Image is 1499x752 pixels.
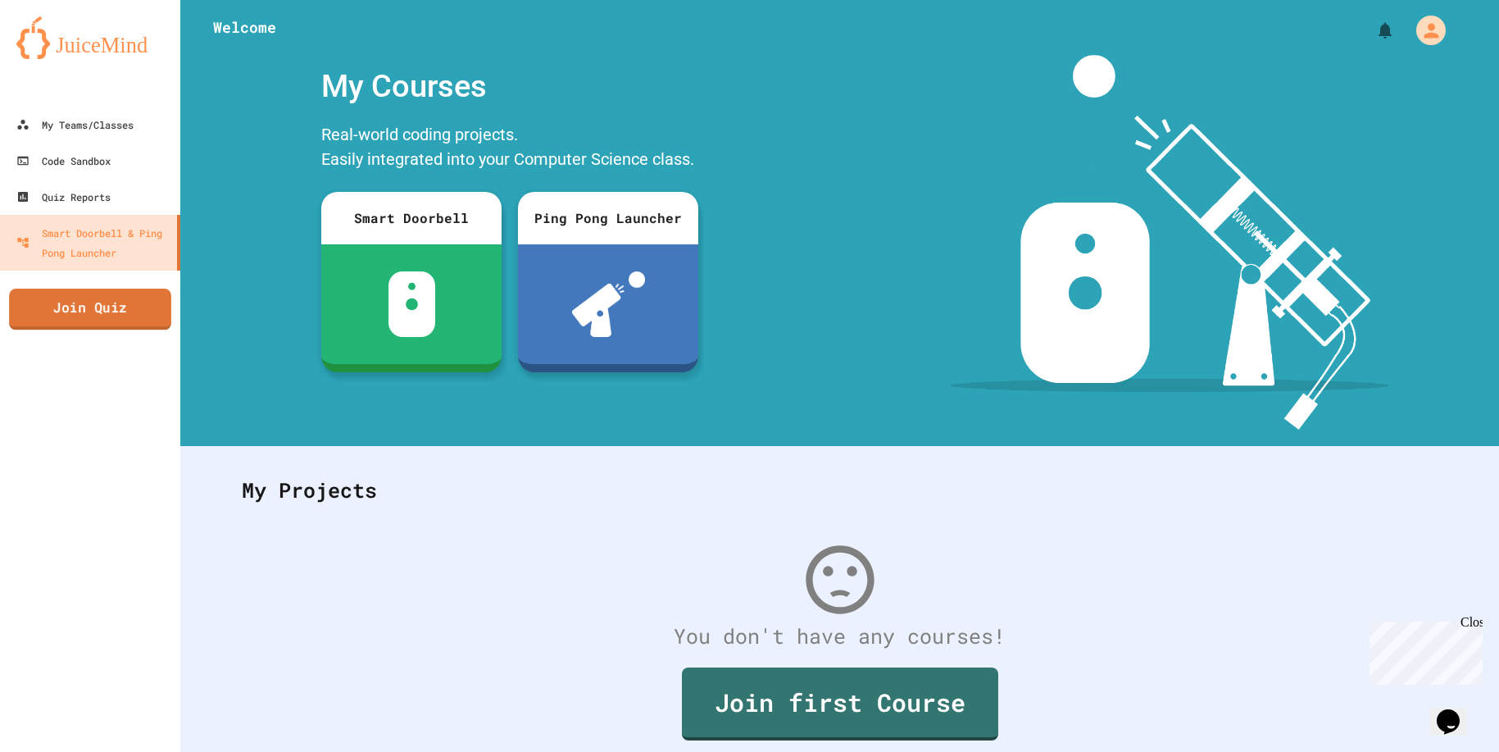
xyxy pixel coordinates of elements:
div: Code Sandbox [16,151,111,171]
div: My Account [1399,11,1450,49]
img: logo-orange.svg [16,16,164,59]
div: My Courses [313,55,706,118]
iframe: chat widget [1363,615,1483,685]
img: sdb-white.svg [388,271,435,337]
div: You don't have any courses! [225,621,1454,652]
div: Ping Pong Launcher [518,192,698,244]
img: banner-image-my-projects.png [950,55,1389,430]
a: Join first Course [682,668,998,741]
div: My Notifications [1345,16,1399,44]
a: Join Quiz [9,289,171,330]
div: My Projects [225,458,1454,522]
div: Chat with us now!Close [7,7,113,104]
div: Real-world coding projects. Easily integrated into your Computer Science class. [313,118,706,180]
div: Quiz Reports [16,187,111,207]
div: Smart Doorbell & Ping Pong Launcher [16,223,170,262]
div: My Teams/Classes [16,115,134,134]
img: ppl-with-ball.png [572,271,645,337]
div: Smart Doorbell [321,192,502,244]
iframe: chat widget [1430,686,1483,736]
